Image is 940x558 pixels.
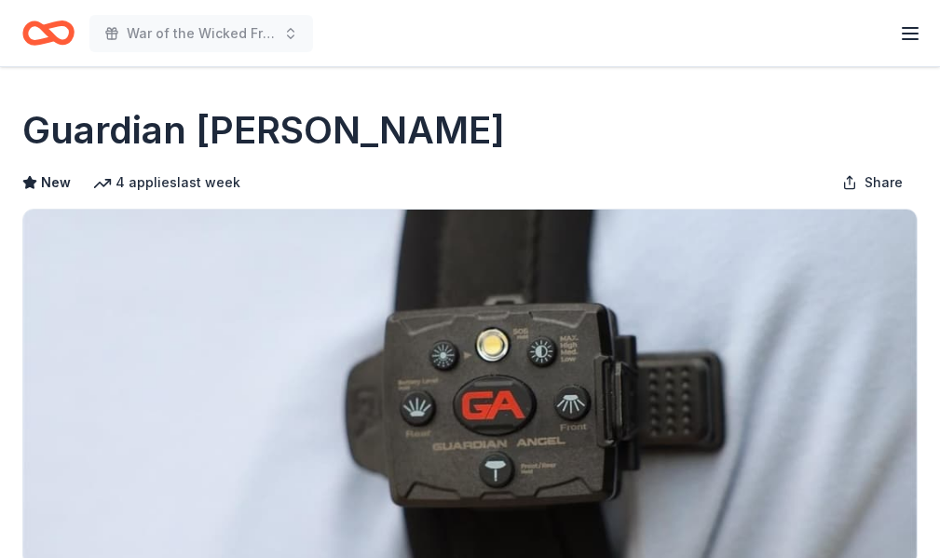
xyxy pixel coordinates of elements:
button: War of the Wicked Friendly 10uC [89,15,313,52]
span: War of the Wicked Friendly 10uC [127,22,276,45]
button: Share [827,164,918,201]
div: 4 applies last week [93,171,240,194]
span: New [41,171,71,194]
a: Home [22,11,75,55]
h1: Guardian [PERSON_NAME] [22,104,505,157]
span: Share [865,171,903,194]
